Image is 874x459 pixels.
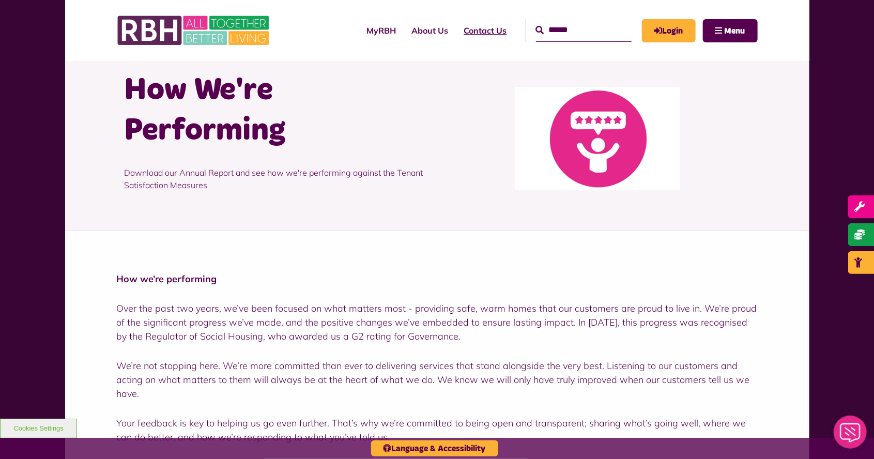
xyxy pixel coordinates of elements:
[371,440,498,456] button: Language & Accessibility
[117,273,217,285] strong: How we’re performing
[456,17,515,44] a: Contact Us
[703,19,758,42] button: Navigation
[725,27,745,35] span: Menu
[536,19,632,41] input: Search
[117,301,758,343] p: Over the past two years, we’ve been focused on what matters most - providing safe, warm homes tha...
[125,70,430,151] h1: How We're Performing
[117,10,272,51] img: RBH
[404,17,456,44] a: About Us
[827,412,874,459] iframe: Netcall Web Assistant for live chat
[642,19,696,42] a: MyRBH
[125,151,430,207] p: Download our Annual Report and see how we're performing against the Tenant Satisfaction Measures
[359,17,404,44] a: MyRBH
[117,359,758,401] p: We’re not stopping here. We’re more committed than ever to delivering services that stand alongsi...
[515,87,680,190] img: 5 Star
[117,416,758,444] p: Your feedback is key to helping us go even further. That’s why we’re committed to being open and ...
